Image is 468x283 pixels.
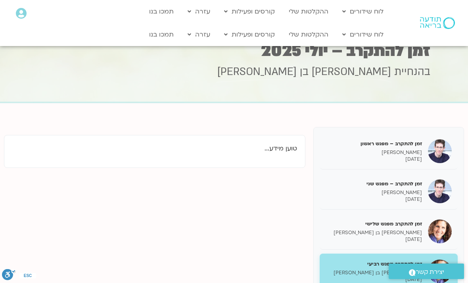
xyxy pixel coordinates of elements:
[220,27,279,42] a: קורסים ופעילות
[389,264,464,279] a: יצירת קשר
[326,229,422,236] p: [PERSON_NAME] בן [PERSON_NAME]
[420,17,455,29] img: תודעה בריאה
[326,196,422,203] p: [DATE]
[326,220,422,227] h5: זמן להתקרב מפגש שלישי
[338,27,387,42] a: לוח שידורים
[416,267,444,277] span: יצירת קשר
[184,27,214,42] a: עזרה
[326,156,422,163] p: [DATE]
[326,276,422,283] p: [DATE]
[326,180,422,187] h5: זמן להתקרב – מפגש שני
[145,4,178,19] a: תמכו בנו
[326,260,422,268] h5: זמן להתקרב מפגש רביעי
[12,143,297,154] p: טוען מידע...
[428,139,452,163] img: זמן להתקרב – מפגש ראשון
[428,179,452,203] img: זמן להתקרב – מפגש שני
[220,4,279,19] a: קורסים ופעילות
[428,219,452,243] img: זמן להתקרב מפגש שלישי
[285,27,332,42] a: ההקלטות שלי
[38,43,430,59] h1: זמן להתקרב – יולי 2025
[326,140,422,147] h5: זמן להתקרב – מפגש ראשון
[184,4,214,19] a: עזרה
[338,4,387,19] a: לוח שידורים
[326,236,422,243] p: [DATE]
[326,149,422,156] p: [PERSON_NAME]
[326,270,422,276] p: [PERSON_NAME] בן [PERSON_NAME]
[326,189,422,196] p: [PERSON_NAME]
[394,65,430,79] span: בהנחיית
[285,4,332,19] a: ההקלטות שלי
[145,27,178,42] a: תמכו בנו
